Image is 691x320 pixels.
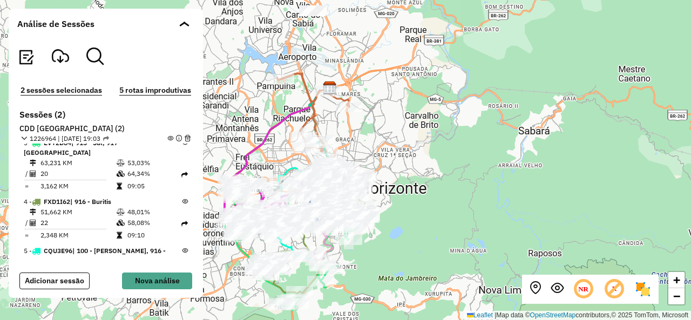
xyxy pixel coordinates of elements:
[17,84,105,97] button: 2 sessões selecionadas
[603,278,626,301] span: Exibir rótulo
[634,281,652,298] img: Exibir/Ocultar setores
[668,288,685,304] a: Zoom out
[24,138,182,158] span: 3 -
[529,282,542,297] button: Centralizar mapa no depósito ou ponto de apoio
[117,171,125,177] i: % de utilização da cubagem
[117,183,122,189] i: Tempo total em rota
[24,168,29,179] td: /
[19,110,192,120] h6: Sessões (2)
[40,207,116,217] td: 51,662 KM
[40,168,116,179] td: 20
[24,247,166,264] span: 100 - Salgado Filho, 916 - Buritis
[30,209,36,215] i: Distância Total
[673,273,680,287] span: +
[40,230,116,241] td: 2,348 KM
[127,181,181,192] td: 09:05
[30,171,36,177] i: Total de Atividades
[127,168,181,179] td: 64,34%
[44,198,70,206] span: FXD1I62
[673,289,680,303] span: −
[30,220,36,226] i: Total de Atividades
[19,273,90,289] button: Adicionar sessão
[668,272,685,288] a: Zoom in
[127,207,181,217] td: 48,01%
[40,181,116,192] td: 3,162 KM
[122,273,192,289] button: Nova análise
[127,217,181,228] td: 58,08%
[464,311,691,320] div: Map data © contributors,© 2025 TomTom, Microsoft
[24,197,111,207] span: 4 -
[117,232,122,239] i: Tempo total em rota
[117,160,125,166] i: % de utilização do peso
[24,246,182,265] span: 5 -
[127,230,181,241] td: 09:10
[24,217,29,228] td: /
[117,220,125,226] i: % de utilização da cubagem
[323,81,337,95] img: AS - BH
[572,278,595,301] span: Ocultar NR
[530,311,576,319] a: OpenStreetMap
[181,172,188,178] i: Rota exportada
[52,47,69,67] button: Visualizar Romaneio Exportadas
[44,247,72,255] span: CQU3E96
[116,84,194,97] button: 5 rotas improdutivas
[467,311,493,319] a: Leaflet
[40,158,116,168] td: 63,231 KM
[17,17,94,30] span: Análise de Sessões
[299,5,326,16] div: Atividade não roteirizada - UBERABA SUPERMERCADO
[70,198,111,206] span: 916 - Buritis
[551,282,564,297] button: Exibir sessão original
[17,47,35,67] button: Visualizar relatório de Roteirização Exportadas
[24,181,29,192] td: =
[181,221,188,227] i: Rota exportada
[19,124,192,134] h6: CDD [GEOGRAPHIC_DATA] (2)
[30,160,36,166] i: Distância Total
[30,134,109,144] span: 1226964 | [DATE] 19:03
[127,158,181,168] td: 53,03%
[494,311,496,319] span: |
[24,230,29,241] td: =
[117,209,125,215] i: % de utilização do peso
[40,217,116,228] td: 22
